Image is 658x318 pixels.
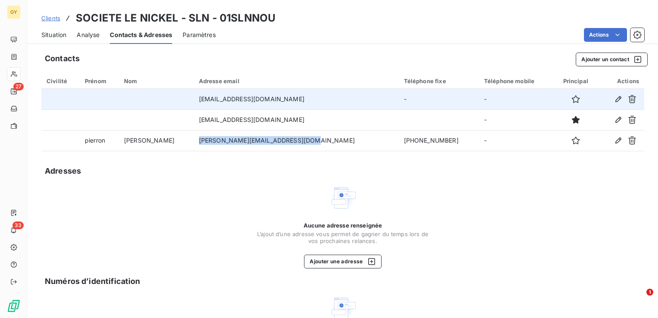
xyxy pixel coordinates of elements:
div: Téléphone fixe [404,78,474,84]
iframe: Intercom live chat [629,289,649,309]
td: [EMAIL_ADDRESS][DOMAIN_NAME] [194,89,399,109]
h5: Adresses [45,165,81,177]
div: Civilité [47,78,74,84]
td: [PERSON_NAME] [119,130,194,151]
td: [EMAIL_ADDRESS][DOMAIN_NAME] [194,109,399,130]
td: - [399,89,479,109]
span: 33 [12,221,24,229]
div: Actions [603,78,639,84]
td: - [479,109,554,130]
div: Principal [559,78,592,84]
div: Nom [124,78,189,84]
div: Téléphone mobile [484,78,549,84]
img: Empty state [329,184,357,212]
img: Logo LeanPay [7,299,21,313]
td: - [479,89,554,109]
span: Situation [41,31,66,39]
div: Adresse email [199,78,394,84]
a: Clients [41,14,60,22]
td: [PERSON_NAME][EMAIL_ADDRESS][DOMAIN_NAME] [194,130,399,151]
span: Contacts & Adresses [110,31,172,39]
td: [PHONE_NUMBER] [399,130,479,151]
span: 1 [646,289,653,296]
span: Paramètres [183,31,216,39]
button: Ajouter un contact [576,53,648,66]
span: Clients [41,15,60,22]
h5: Numéros d’identification [45,275,140,287]
div: Prénom [85,78,114,84]
span: L’ajout d’une adresse vous permet de gagner du temps lors de vos prochaines relances. [257,231,429,244]
span: Analyse [77,31,99,39]
span: Aucune adresse renseignée [304,222,382,229]
span: 27 [13,83,24,90]
h5: Contacts [45,53,80,65]
td: pierron [80,130,119,151]
td: - [479,130,554,151]
button: Ajouter une adresse [304,255,381,268]
button: Actions [584,28,627,42]
div: GY [7,5,21,19]
h3: SOCIETE LE NICKEL - SLN - 01SLNNOU [76,10,276,26]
